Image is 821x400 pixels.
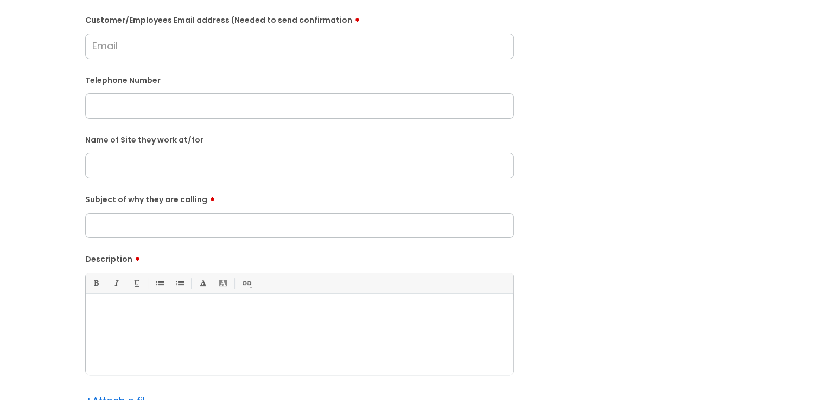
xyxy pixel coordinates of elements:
a: • Unordered List (Ctrl-Shift-7) [152,276,166,290]
a: 1. Ordered List (Ctrl-Shift-8) [173,276,186,290]
label: Telephone Number [85,74,514,85]
label: Name of Site they work at/for [85,133,514,145]
label: Customer/Employees Email address (Needed to send confirmation [85,12,514,25]
a: Back Color [216,276,230,290]
a: Bold (Ctrl-B) [89,276,103,290]
a: Link [239,276,253,290]
a: Font Color [196,276,209,290]
input: Email [85,34,514,59]
label: Subject of why they are calling [85,191,514,204]
a: Underline(Ctrl-U) [129,276,143,290]
a: Italic (Ctrl-I) [109,276,123,290]
label: Description [85,251,514,264]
